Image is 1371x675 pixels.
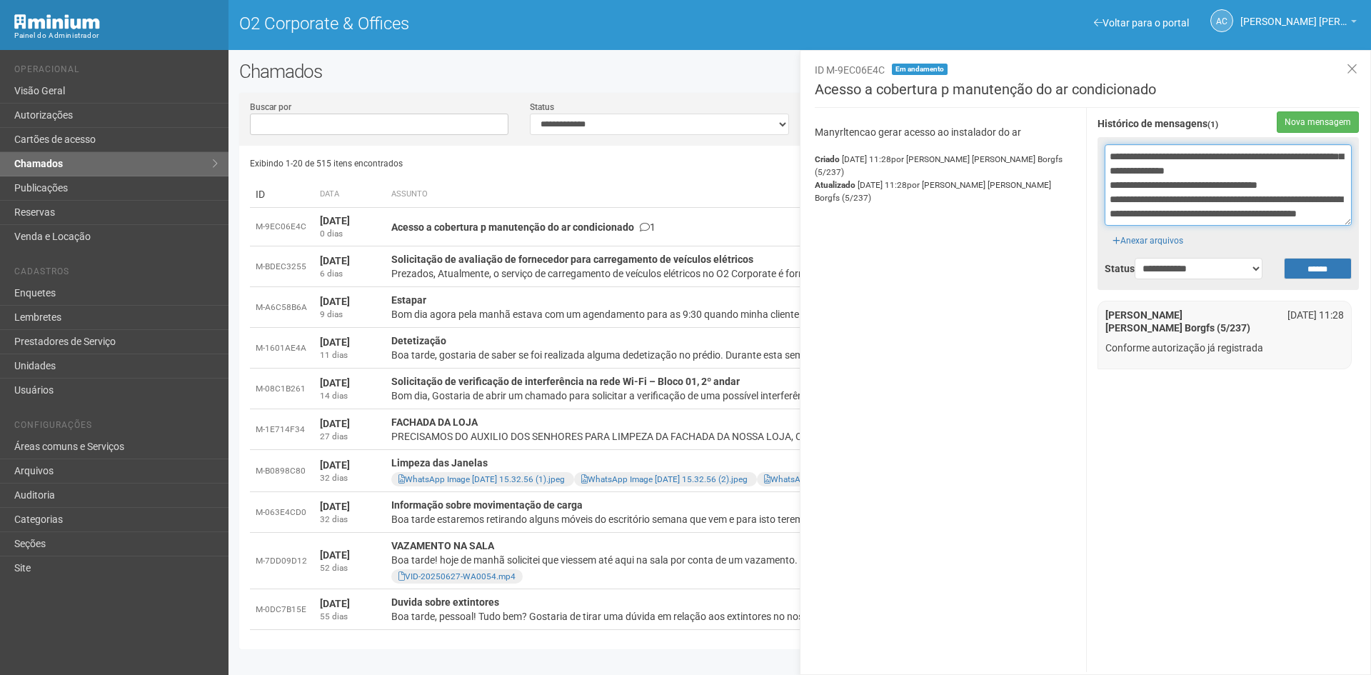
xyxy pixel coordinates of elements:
strong: Acesso a cobertura p manutenção do ar condicionado [391,221,634,233]
strong: [PERSON_NAME] [PERSON_NAME] Borgfs (5/237) [1105,309,1250,334]
td: M-0DC7B15E [250,589,314,630]
span: Em andamento [892,64,948,75]
strong: Duvida sobre extintores [391,596,499,608]
span: por [PERSON_NAME] [PERSON_NAME] Borgfs (5/237) [815,180,1051,203]
strong: [DATE] [320,459,350,471]
img: Minium [14,14,100,29]
div: Anexar arquivos [1105,226,1191,247]
strong: [DATE] [320,336,350,348]
div: 32 dias [320,514,380,526]
a: WhatsApp Image [DATE] 15.32.56 (1).jpeg [398,474,565,484]
div: Bom dia agora pela manhã estava com um agendamento para as 9:30 quando minha cliente estava chega... [391,307,1102,321]
li: Operacional [14,64,218,79]
td: ID [250,181,314,208]
label: Buscar por [250,101,291,114]
td: M-1601AE4A [250,328,314,369]
a: Voltar para o portal [1094,17,1189,29]
div: 9 dias [320,309,380,321]
strong: [DATE] [320,255,350,266]
p: Conforme autorização já registrada [1105,341,1344,354]
td: M-A6C58B6A [250,287,314,328]
strong: Atualizado [815,180,855,190]
h3: Acesso a cobertura p manutenção do ar condicionado [815,82,1360,108]
td: M-063E4CD0 [250,492,314,533]
th: Data [314,181,386,208]
div: [DATE] 11:28 [1268,309,1355,321]
label: Status [530,101,554,114]
div: Exibindo 1-20 de 515 itens encontrados [250,153,800,174]
div: Boa tarde, pessoal! Tudo bem? Gostaria de tirar uma dúvida em relação aos extintores no nosso nov... [391,609,1102,624]
div: Boa tarde! hoje de manhã solicitei que viessem até aqui na sala por conta de um vazamento. o rapa... [391,553,1102,567]
div: PRECISAMOS DO AUXILIO DOS SENHORES PARA LIMPEZA DA FACHADA DA NOSSA LOJA, ONDE A PRESENCA CONSTAN... [391,429,1102,444]
div: 52 dias [320,562,380,574]
div: 14 dias [320,390,380,402]
strong: instalação de internet [391,637,491,649]
strong: [DATE] [320,639,350,650]
div: 11 dias [320,349,380,361]
strong: [DATE] [320,377,350,389]
strong: [DATE] [320,501,350,512]
a: VID-20250627-WA0054.mp4 [398,571,516,581]
td: M-7DD09D12 [250,533,314,589]
div: 32 dias [320,472,380,484]
a: WhatsApp Image [DATE] 15.32.56 (2).jpeg [581,474,748,484]
span: [DATE] 11:28 [815,180,1051,203]
td: M-08C1B261 [250,369,314,409]
div: 27 dias [320,431,380,443]
div: Prezados, Atualmente, o serviço de carregamento de veículos elétricos no O2 Corporate é fornecido... [391,266,1102,281]
strong: Detetização [391,335,446,346]
strong: VAZAMENTO NA SALA [391,540,494,551]
span: 1 [640,221,656,233]
strong: [DATE] [320,598,350,609]
strong: Solicitação de avaliação de fornecedor para carregamento de veículos elétricos [391,254,753,265]
div: Boa tarde, gostaria de saber se foi realizada alguma dedetização no prédio. Durante esta semana ... [391,348,1102,362]
td: M-1E714F34 [250,409,314,450]
div: 6 dias [320,268,380,280]
span: Ana Carla de Carvalho Silva [1240,2,1347,27]
strong: [DATE] [320,549,350,561]
span: por [PERSON_NAME] [PERSON_NAME] Borgfs (5/237) [815,154,1063,177]
td: M-BDEC3255 [250,246,314,287]
div: Painel do Administrador [14,29,218,42]
a: [PERSON_NAME] [PERSON_NAME] [1240,18,1357,29]
strong: Criado [815,154,840,164]
strong: Informação sobre movimentação de carga [391,499,583,511]
span: (1) [1207,119,1218,129]
td: M-9EC06E4C [250,208,314,246]
div: Bom dia, Gostaria de abrir um chamado para solicitar a verificação de uma possível interferência ... [391,389,1102,403]
span: ID M-9EC06E4C [815,64,885,76]
strong: FACHADA DA LOJA [391,416,478,428]
a: AC [1210,9,1233,32]
strong: Estapar [391,294,426,306]
strong: [DATE] [320,418,350,429]
label: Status [1105,262,1113,275]
span: [DATE] 11:28 [815,154,1063,177]
th: Assunto [386,181,1108,208]
li: Configurações [14,420,218,435]
p: Manyrltencao gerar acesso ao instalador do ar [815,126,1076,139]
strong: Histórico de mensagens [1098,119,1218,130]
strong: [DATE] [320,296,350,307]
div: Boa tarde estaremos retirando alguns móveis do escritório semana que vem e para isto teremos a ne... [391,512,1102,526]
div: 0 dias [320,228,380,240]
strong: Limpeza das Janelas [391,457,488,469]
div: 55 dias [320,611,380,623]
button: Nova mensagem [1277,111,1359,133]
strong: [DATE] [320,215,350,226]
h2: Chamados [239,61,1360,82]
h1: O2 Corporate & Offices [239,14,789,33]
strong: Solicitação de verificação de interferência na rede Wi-Fi – Bloco 01, 2º andar [391,376,740,387]
td: M-B0898C80 [250,450,314,492]
li: Cadastros [14,266,218,281]
a: WhatsApp Image [DATE] 15.32.56.jpeg [764,474,918,484]
td: M-3D8954FE [250,630,314,671]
